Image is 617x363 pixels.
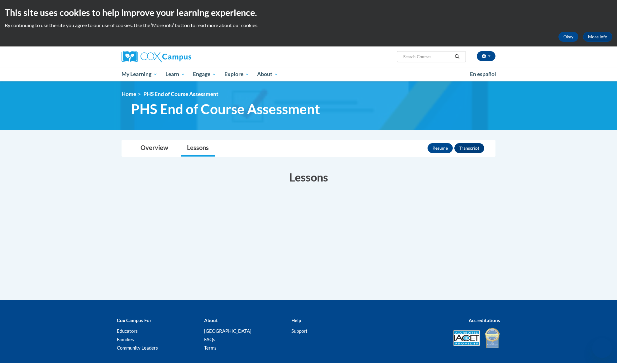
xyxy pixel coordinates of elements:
[453,330,480,346] img: Accredited IACET® Provider
[122,51,191,62] img: Cox Campus
[253,67,283,81] a: About
[204,328,251,334] a: [GEOGRAPHIC_DATA]
[193,70,216,78] span: Engage
[291,328,308,334] a: Support
[204,345,217,351] a: Terms
[466,68,500,81] a: En español
[117,345,158,351] a: Community Leaders
[117,67,161,81] a: My Learning
[112,67,505,81] div: Main menu
[470,71,496,77] span: En español
[189,67,220,81] a: Engage
[122,51,240,62] a: Cox Campus
[143,91,218,97] span: PHS End of Course Assessment
[403,53,452,60] input: Search Courses
[469,317,500,323] b: Accreditations
[181,140,215,157] a: Lessons
[165,70,185,78] span: Learn
[220,67,253,81] a: Explore
[161,67,189,81] a: Learn
[134,140,175,157] a: Overview
[204,336,215,342] a: FAQs
[454,143,484,153] button: Transcript
[477,51,495,61] button: Account Settings
[428,143,453,153] button: Resume
[131,101,320,117] span: PHS End of Course Assessment
[204,317,218,323] b: About
[257,70,278,78] span: About
[224,70,249,78] span: Explore
[122,70,157,78] span: My Learning
[5,6,612,19] h2: This site uses cookies to help improve your learning experience.
[592,338,612,358] iframe: Button to launch messaging window
[452,53,462,60] button: Search
[291,317,301,323] b: Help
[558,32,578,42] button: Okay
[117,317,151,323] b: Cox Campus For
[117,328,138,334] a: Educators
[485,327,500,349] img: IDA® Accredited
[122,169,495,185] h3: Lessons
[5,22,612,29] p: By continuing to use the site you agree to our use of cookies. Use the ‘More info’ button to read...
[122,91,136,97] a: Home
[117,336,134,342] a: Families
[583,32,612,42] a: More Info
